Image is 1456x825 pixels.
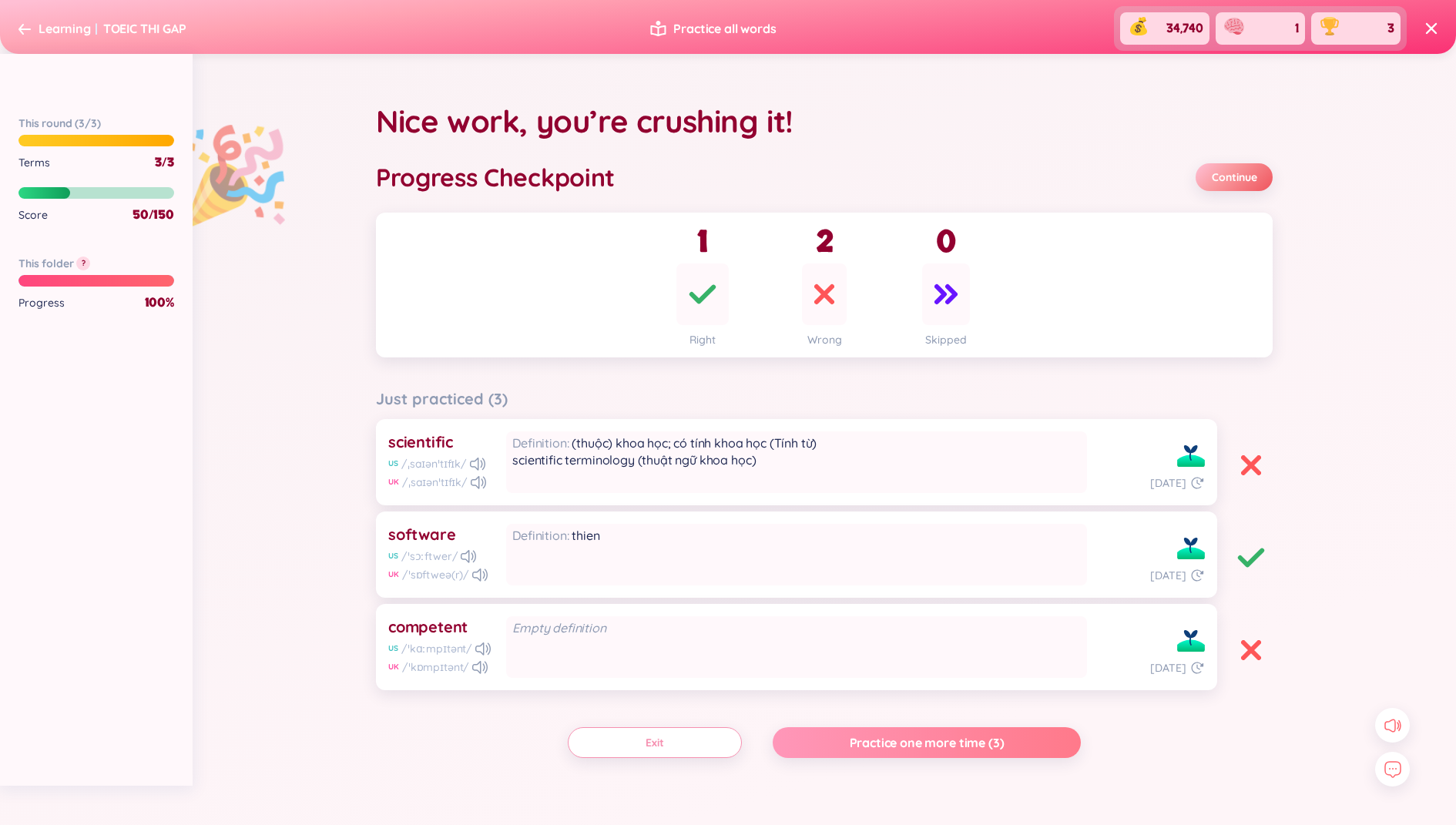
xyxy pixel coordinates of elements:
div: US [388,551,398,562]
img: tab_keywords_by_traffic_grey.svg [153,89,166,102]
div: UK [388,569,399,580]
div: US [388,458,398,469]
div: Score [18,206,48,223]
div: /ˈkɑːmpɪtənt/ [401,641,472,656]
span: TOEIC THI GAP [103,21,186,36]
div: Terms [18,154,50,171]
div: Progress Checkpoint [376,160,615,194]
img: tab_domain_overview_orange.svg [42,89,54,102]
button: ? [76,257,90,270]
div: 3/3 [155,154,174,171]
a: LearningTOEIC THI GAP [18,16,186,41]
div: Nice work, you’re crushing it! [376,100,1273,142]
div: 1 [697,222,709,263]
div: Wrong [807,331,842,348]
div: Empty definition [512,619,1080,636]
span: Definition [512,435,572,451]
span: 50 [133,206,149,223]
span: 34,740 [1166,20,1203,37]
div: Domain: [DOMAIN_NAME] [40,40,169,52]
div: Keywords by Traffic [170,91,260,101]
a: Exit [646,734,664,751]
div: US [388,643,398,654]
div: v 4.0.25 [43,25,75,37]
div: Just practiced ( 3 ) [376,388,1273,410]
span: [DATE] [1150,567,1186,584]
span: Practice one more time (3) [850,734,1005,751]
div: /ˈsɔːftwer/ [401,548,458,564]
div: UK [388,662,399,672]
div: 0 [936,222,957,263]
span: (thuộc) khoa học; có tính khoa học (Tính từ) scientific terminology (thuật ngữ khoa học) [512,435,817,468]
img: website_grey.svg [25,40,37,52]
div: /ˈsɒftweə(r)/ [402,567,469,582]
span: thien [572,528,599,543]
button: Exit [568,727,742,758]
span: Definition [512,528,572,543]
div: scientific [388,431,453,453]
button: Practice one more time (3) [773,727,1082,758]
img: logo_orange.svg [25,25,37,37]
div: Right [689,331,716,348]
span: 3 [1387,20,1394,37]
button: Continue [1196,163,1273,191]
span: Practice all words [673,20,776,37]
div: Skipped [925,331,967,348]
div: /ˈkɒmpɪtənt/ [402,659,469,675]
div: Progress [18,294,65,311]
span: [DATE] [1150,659,1186,676]
span: Learning [39,21,91,36]
div: software [388,524,455,545]
div: /ˌsaɪənˈtɪfɪk/ [401,456,467,471]
div: 100 % [145,294,174,311]
div: 2 [816,222,834,263]
div: / 150 [133,206,174,223]
div: /ˌsaɪənˈtɪfɪk/ [402,475,468,490]
h6: This round ( 3 / 3 ) [18,116,174,131]
span: [DATE] [1150,475,1186,491]
span: 1 [1295,20,1299,37]
div: Domain Overview [59,91,138,101]
div: competent [388,616,468,638]
h6: This folder [18,256,73,271]
div: UK [388,477,399,488]
span: Continue [1212,169,1257,185]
